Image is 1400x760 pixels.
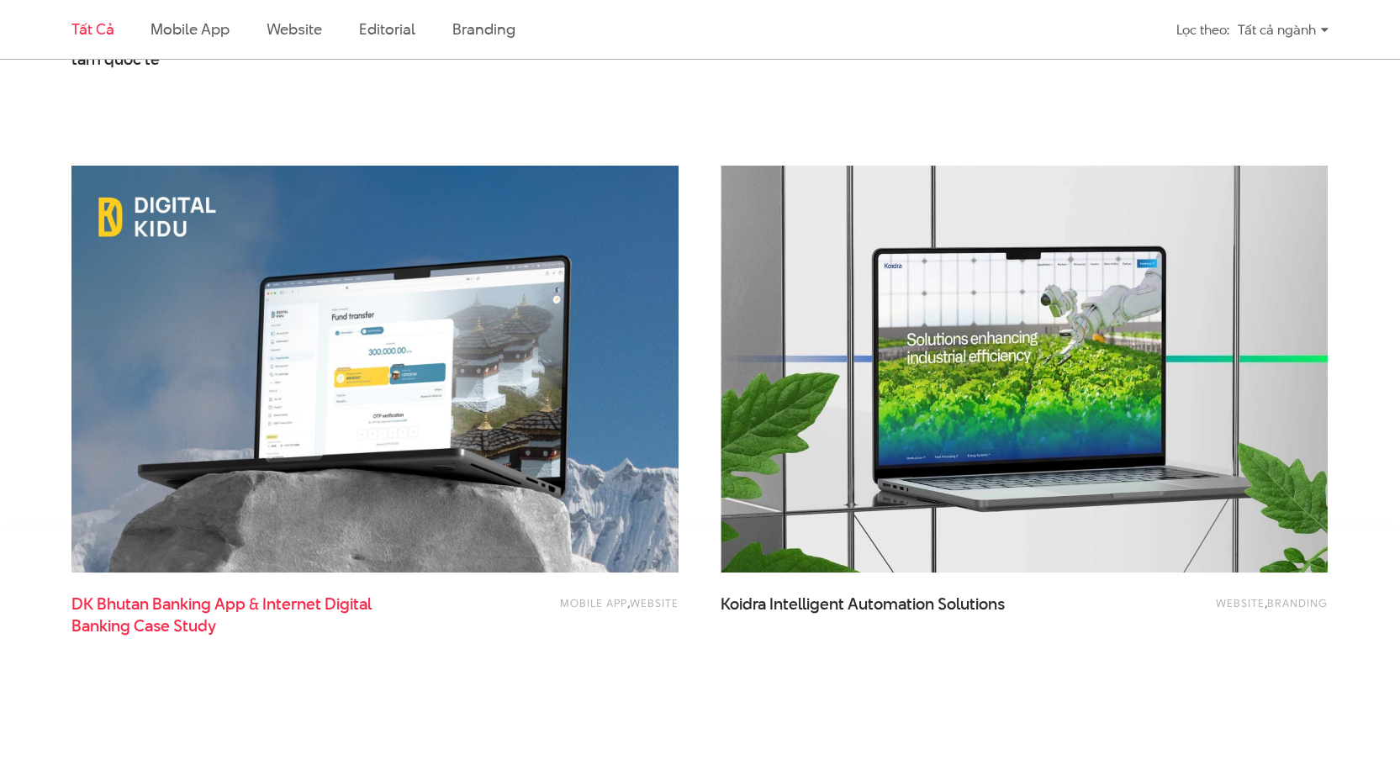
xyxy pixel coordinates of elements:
a: Branding [1267,595,1328,610]
div: , [436,594,679,627]
a: Mobile app [560,595,627,610]
img: DK-Bhutan [71,166,679,573]
span: Koidra [721,593,766,615]
a: Mobile app [151,18,229,40]
a: Editorial [359,18,415,40]
div: Tất cả ngành [1238,15,1329,45]
span: Automation [848,593,934,615]
span: DK Bhutan Banking App & Internet Digital [71,594,405,636]
span: Intelligent [769,593,844,615]
a: Koidra Intelligent Automation Solutions [721,594,1054,636]
a: Branding [452,18,515,40]
a: Website [630,595,679,610]
a: Website [1216,595,1265,610]
a: Website [267,18,322,40]
div: , [1085,594,1328,627]
div: Lọc theo: [1176,15,1229,45]
img: Koidra Thumbnail [721,166,1328,573]
a: DK Bhutan Banking App & Internet DigitalBanking Case Study [71,594,405,636]
span: Solutions [938,593,1005,615]
span: Banking Case Study [71,615,216,637]
a: Tất cả [71,18,114,40]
